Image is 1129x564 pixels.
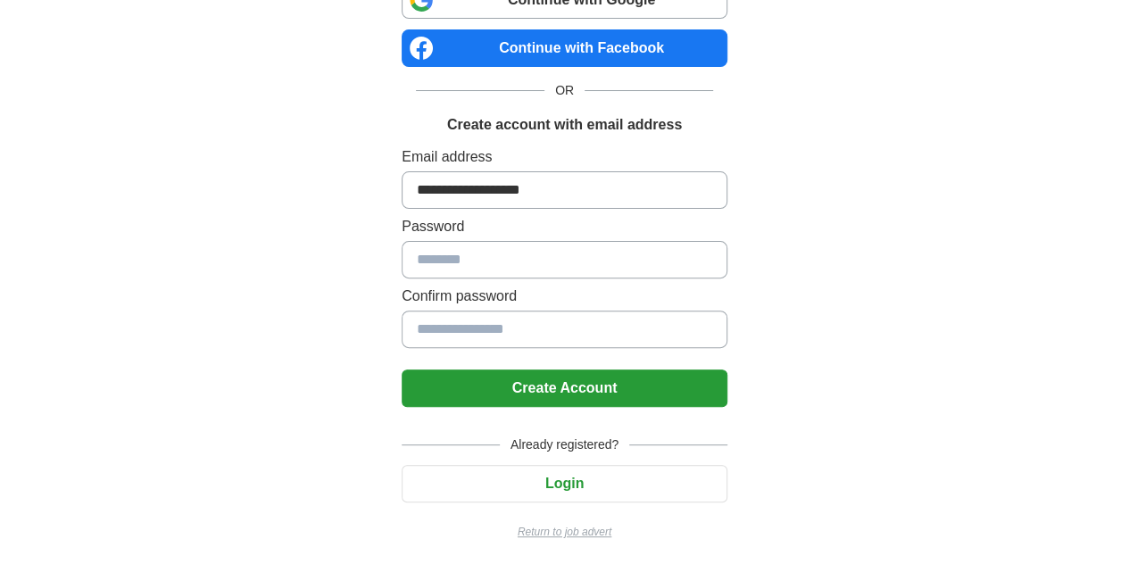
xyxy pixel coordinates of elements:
h1: Create account with email address [447,114,682,136]
button: Login [402,465,727,502]
a: Continue with Facebook [402,29,727,67]
label: Email address [402,146,727,168]
span: Already registered? [500,435,629,454]
label: Password [402,216,727,237]
a: Return to job advert [402,524,727,540]
a: Login [402,476,727,491]
button: Create Account [402,369,727,407]
label: Confirm password [402,286,727,307]
span: OR [544,81,585,100]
